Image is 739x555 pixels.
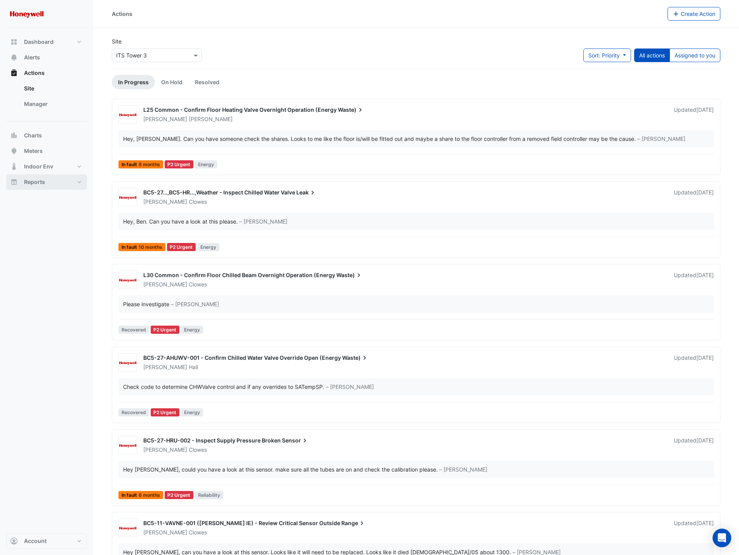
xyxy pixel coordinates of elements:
button: Sort: Priority [583,49,631,62]
app-icon: Charts [10,132,18,139]
span: Create Action [681,10,715,17]
img: Honeywell [119,524,137,532]
span: Energy [195,160,217,168]
span: [PERSON_NAME] [143,198,187,205]
button: Account [6,533,87,549]
span: Meters [24,147,43,155]
app-icon: Reports [10,178,18,186]
button: Reports [6,174,87,190]
span: In fault [118,243,165,251]
span: Sensor [282,437,309,444]
span: Dashboard [24,38,54,46]
a: Manager [18,96,87,112]
span: BC5-27-AHUWV-001 - Confirm Chilled Water Valve Override Open (Energy [143,354,341,361]
button: Indoor Env [6,159,87,174]
span: Thu 10-Jul-2025 14:53 AEST [696,106,714,113]
span: – [PERSON_NAME] [326,383,374,391]
div: Please investigate [123,300,169,308]
button: Assigned to you [669,49,720,62]
span: BC5-27-HRU-002 - Inspect Supply Pressure Broken [143,437,281,444]
span: L30 Common - Confirm Floor Chilled Beam Overnight Operation (Energy [143,272,335,278]
div: Actions [112,10,132,18]
button: Actions [6,65,87,81]
span: Charts [24,132,42,139]
span: Waste) [342,354,369,362]
div: Updated [674,354,714,371]
div: Open Intercom Messenger [713,529,731,547]
span: Reports [24,178,45,186]
span: Waste) [338,106,364,114]
app-icon: Actions [10,69,18,77]
img: Honeywell [119,194,137,201]
span: Energy [181,408,203,416]
a: On Hold [155,75,189,89]
img: Honeywell [119,442,137,449]
a: In Progress [112,75,155,89]
span: Recovered [118,408,149,416]
div: Actions [6,81,87,115]
a: Site [18,81,87,96]
label: Site [112,37,122,45]
span: Sort: Priority [588,52,620,59]
span: 8 months [139,162,160,167]
span: [PERSON_NAME] [143,446,187,453]
img: Company Logo [9,6,44,22]
div: Hey [PERSON_NAME], could you have a look at this sensor. make sure all the tubes are on and check... [123,465,438,473]
div: Updated [674,189,714,206]
span: [PERSON_NAME] [143,281,187,288]
span: 6 months [139,493,160,498]
div: Updated [674,437,714,454]
img: Honeywell [119,111,137,119]
span: Reliability [195,491,223,499]
span: Clowes [189,198,207,206]
span: Hall [189,363,198,371]
button: Alerts [6,50,87,65]
span: Leak [296,189,316,196]
span: Actions [24,69,45,77]
div: Updated [674,271,714,288]
span: BC5-11-VAVNE-001 ([PERSON_NAME] IE) - Review Critical Sensor Outside [143,520,340,526]
span: – [PERSON_NAME] [171,300,219,308]
span: Wed 18-Jun-2025 07:57 AEST [696,272,714,278]
div: P2 Urgent [165,160,194,168]
span: [PERSON_NAME] [189,115,233,123]
span: – [PERSON_NAME] [239,217,287,225]
span: In fault [118,491,163,499]
img: Honeywell [119,359,137,367]
div: Check code to determine CHWValve control and if any overrides to SATempSP. [123,383,324,391]
div: Hey, [PERSON_NAME]. Can you have someone check the shares. Looks to me like the floor is/will be ... [123,135,636,143]
app-icon: Meters [10,147,18,155]
button: All actions [634,49,670,62]
span: Alerts [24,54,40,61]
span: – [PERSON_NAME] [439,465,487,473]
app-icon: Alerts [10,54,18,61]
span: – [PERSON_NAME] [637,135,685,143]
div: P2 Urgent [165,491,194,499]
span: Energy [181,326,203,334]
span: Clowes [189,281,207,288]
a: Resolved [189,75,226,89]
span: BC5-27...,BC5-HR...,Weather - Inspect Chilled Water Valve [143,189,295,196]
div: Hey, Ben. Can you have a look at this please. [123,217,238,225]
button: Dashboard [6,34,87,50]
span: Recovered [118,326,149,334]
span: Account [24,537,47,545]
span: Energy [197,243,219,251]
span: L25 Common - Confirm Floor Heating Valve Overnight Operation (Energy [143,106,337,113]
span: Clowes [189,529,207,536]
span: [PERSON_NAME] [143,116,187,122]
span: Thu 10-Jul-2025 09:17 AEST [696,189,714,196]
span: [PERSON_NAME] [143,364,187,370]
div: Updated [674,519,714,536]
div: Updated [674,106,714,123]
button: Create Action [668,7,721,21]
span: Clowes [189,446,207,454]
span: [PERSON_NAME] [143,529,187,536]
app-icon: Indoor Env [10,163,18,170]
div: P2 Urgent [167,243,196,251]
span: Indoor Env [24,163,53,170]
span: Fri 13-Jun-2025 10:05 AEST [696,354,714,361]
span: Wed 14-May-2025 20:04 AEST [696,520,714,526]
span: 10 months [139,245,162,250]
button: Meters [6,143,87,159]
